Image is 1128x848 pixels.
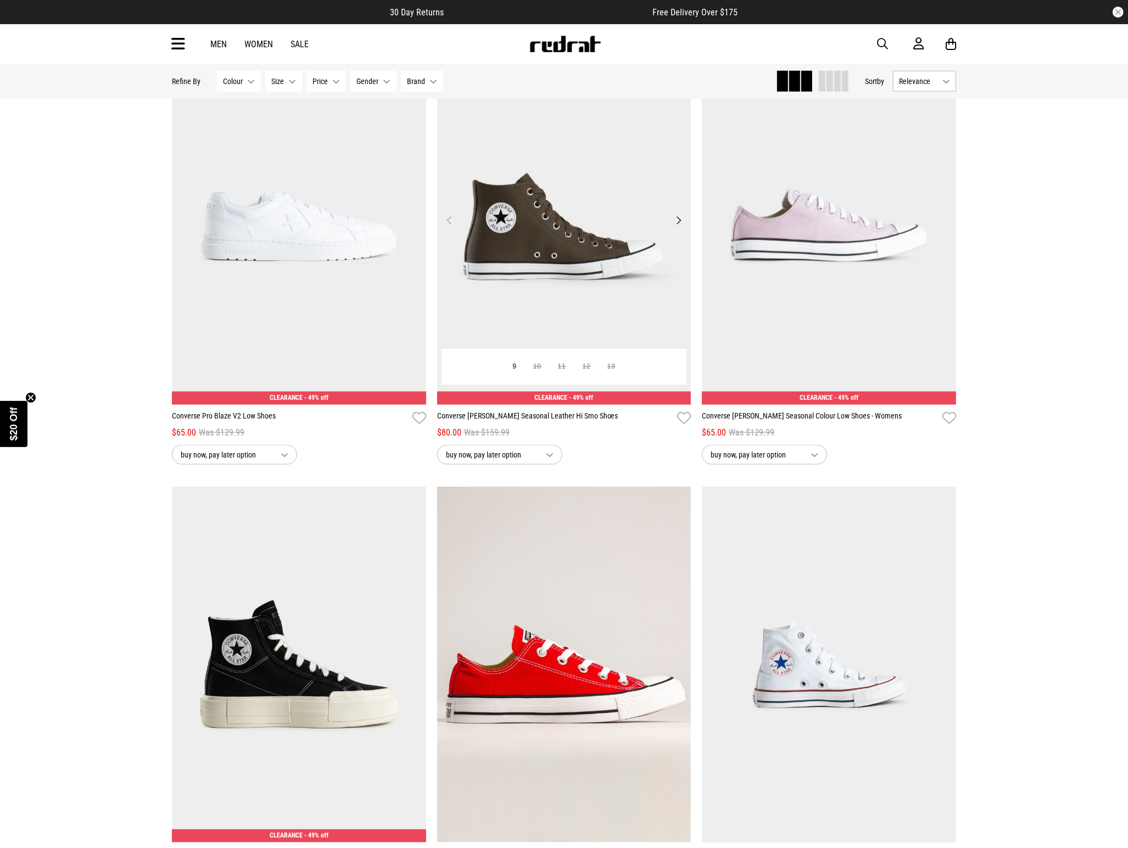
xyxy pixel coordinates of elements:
button: Open LiveChat chat widget [9,4,42,37]
img: Converse Pro Blaze V2 Low Shoes in White [172,49,426,405]
img: Converse Chuck Taylor All Star Low Shoe in Red [437,487,691,843]
span: Was $129.99 [729,426,774,439]
button: Sortby [865,75,884,88]
button: Size [265,71,302,92]
img: Redrat logo [529,36,601,52]
button: Next [672,214,685,227]
button: 12 [574,357,599,377]
img: Converse Chuck Taylor Seasonal Colour Low Shoes - Womens in Purple [702,49,956,405]
button: 10 [525,357,550,377]
span: buy now, pay later option [181,448,272,461]
span: Brand [407,77,425,86]
span: Relevance [899,77,938,86]
button: 9 [504,357,524,377]
span: - 49% off [304,832,328,839]
span: Was $159.99 [464,426,510,439]
span: CLEARANCE [270,832,303,839]
span: - 49% off [834,394,858,401]
button: 13 [599,357,624,377]
span: CLEARANCE [534,394,567,401]
span: buy now, pay later option [711,448,802,461]
span: buy now, pay later option [446,448,537,461]
span: Free Delivery Over $175 [653,7,738,18]
span: by [877,77,884,86]
button: Previous [443,214,456,227]
button: Gender [350,71,397,92]
button: 11 [550,357,574,377]
a: Converse Pro Blaze V2 Low Shoes [172,410,408,426]
span: Size [271,77,284,86]
span: CLEARANCE [270,394,303,401]
button: Brand [401,71,443,92]
span: Gender [356,77,378,86]
span: $80.00 [437,426,461,439]
p: Refine By [172,77,200,86]
img: Converse Chuck Taylor All Star High Shoe - Kids in White [702,487,956,843]
a: Converse [PERSON_NAME] Seasonal Leather Hi Smo Shoes [437,410,673,426]
a: Sale [291,39,309,49]
button: Colour [217,71,261,92]
span: - 49% off [569,394,593,401]
span: Was $129.99 [199,426,244,439]
a: Women [244,39,273,49]
span: CLEARANCE [800,394,833,401]
span: 30 Day Returns [390,7,444,18]
span: Colour [223,77,243,86]
span: $65.00 [702,426,726,439]
span: $65.00 [172,426,196,439]
img: Converse Chuck Taylor All Star Cruise in Black [172,487,426,843]
span: $20 Off [8,407,19,440]
button: buy now, pay later option [172,445,297,465]
button: buy now, pay later option [702,445,827,465]
button: Price [306,71,346,92]
span: - 49% off [304,394,328,401]
button: Relevance [893,71,956,92]
iframe: Customer reviews powered by Trustpilot [466,7,631,18]
button: buy now, pay later option [437,445,562,465]
img: Converse Chuck Taylor Seasonal Leather Hi Smo Shoes in Brown [437,49,691,405]
button: Close teaser [25,392,36,403]
a: Men [210,39,227,49]
span: Price [312,77,328,86]
a: Converse [PERSON_NAME] Seasonal Colour Low Shoes - Womens [702,410,938,426]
